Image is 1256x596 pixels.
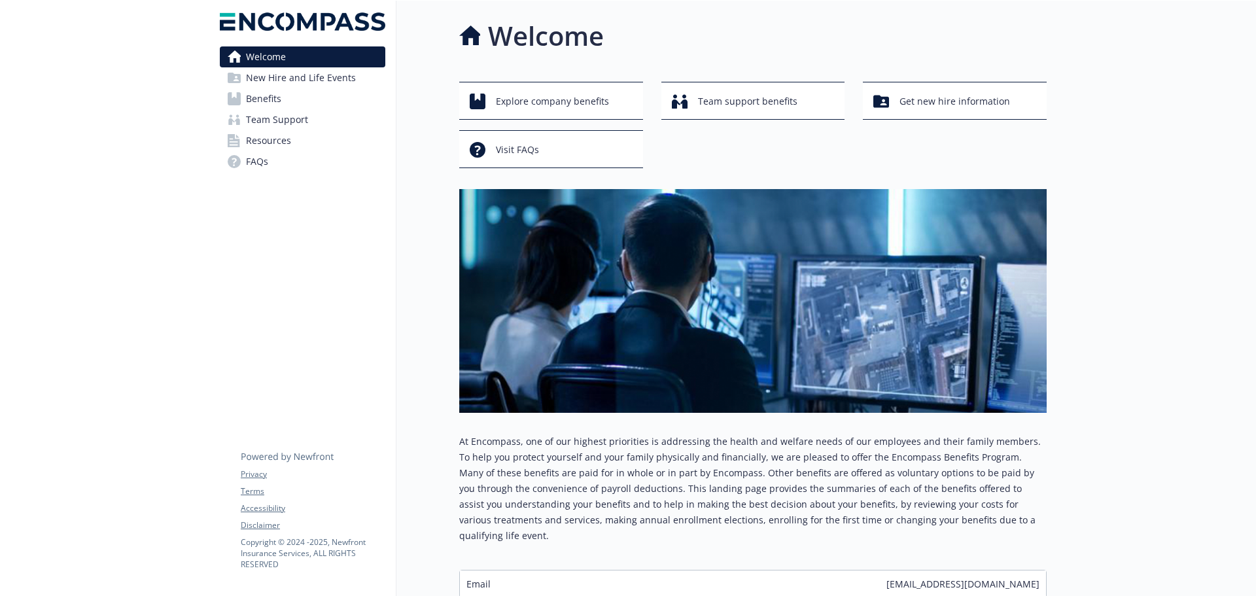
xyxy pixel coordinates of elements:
a: FAQs [220,151,385,172]
p: Copyright © 2024 - 2025 , Newfront Insurance Services, ALL RIGHTS RESERVED [241,536,385,570]
span: Benefits [246,88,281,109]
span: Visit FAQs [496,137,539,162]
p: At Encompass, one of our highest priorities is addressing the health and welfare needs of our emp... [459,434,1047,544]
span: Team support benefits [698,89,797,114]
span: FAQs [246,151,268,172]
span: Explore company benefits [496,89,609,114]
button: Explore company benefits [459,82,643,120]
span: [EMAIL_ADDRESS][DOMAIN_NAME] [886,577,1039,591]
h1: Welcome [488,16,604,56]
span: Get new hire information [899,89,1010,114]
a: New Hire and Life Events [220,67,385,88]
button: Team support benefits [661,82,845,120]
a: Resources [220,130,385,151]
a: Benefits [220,88,385,109]
span: Welcome [246,46,286,67]
span: Team Support [246,109,308,130]
span: New Hire and Life Events [246,67,356,88]
button: Visit FAQs [459,130,643,168]
button: Get new hire information [863,82,1047,120]
a: Welcome [220,46,385,67]
img: overview page banner [459,189,1047,413]
a: Disclaimer [241,519,385,531]
span: Resources [246,130,291,151]
span: Email [466,577,491,591]
a: Team Support [220,109,385,130]
a: Privacy [241,468,385,480]
a: Terms [241,485,385,497]
a: Accessibility [241,502,385,514]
